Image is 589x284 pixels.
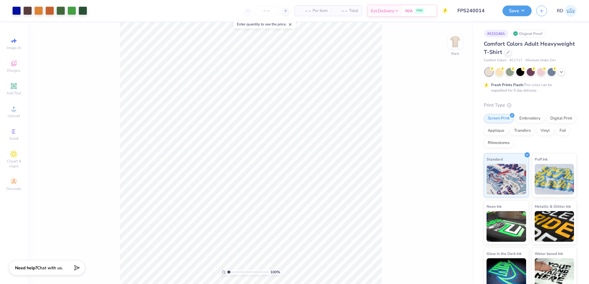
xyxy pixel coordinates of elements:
[491,82,524,87] strong: Fresh Prints Flash:
[6,91,21,96] span: Add Text
[537,126,554,135] div: Vinyl
[502,6,532,16] button: Save
[453,5,498,17] input: Untitled Design
[510,58,522,63] span: # C1717
[405,8,413,14] span: N/A
[557,5,577,17] a: RD
[233,20,296,28] div: Enter quantity to see the price.
[3,159,25,169] span: Clipart & logos
[15,265,37,271] strong: Need help?
[9,136,19,141] span: Greek
[484,58,506,63] span: Comfort Colors
[313,8,328,14] span: Per Item
[535,156,548,162] span: Puff Ink
[525,58,556,63] span: Minimum Order: 24 +
[255,5,279,16] input: – –
[487,211,526,242] img: Neon Ink
[451,51,459,56] div: Back
[511,30,546,37] div: Original Proof
[371,8,394,14] span: Est. Delivery
[535,250,563,257] span: Water based Ink
[298,8,311,14] span: – –
[270,269,280,275] span: 100 %
[491,82,567,93] div: This color can be expedited for 5 day delivery.
[484,126,508,135] div: Applique
[510,126,535,135] div: Transfers
[556,126,570,135] div: Foil
[557,7,563,14] span: RD
[37,265,63,271] span: Chat with us.
[535,203,571,210] span: Metallic & Glitter Ink
[487,250,522,257] span: Glow in the Dark Ink
[335,8,347,14] span: – –
[484,138,514,148] div: Rhinestones
[487,164,526,195] img: Standard
[546,114,576,123] div: Digital Print
[349,8,358,14] span: Total
[484,102,577,109] div: Print Type
[484,114,514,123] div: Screen Print
[565,5,577,17] img: Rommel Del Rosario
[7,45,21,50] span: Image AI
[449,36,461,48] img: Back
[535,164,574,195] img: Puff Ink
[7,68,21,73] span: Designs
[515,114,545,123] div: Embroidery
[6,186,21,191] span: Decorate
[487,203,502,210] span: Neon Ink
[487,156,503,162] span: Standard
[535,211,574,242] img: Metallic & Glitter Ink
[8,113,20,118] span: Upload
[416,9,423,13] span: FREE
[484,40,575,56] span: Comfort Colors Adult Heavyweight T-Shirt
[484,30,508,37] div: # 515248A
